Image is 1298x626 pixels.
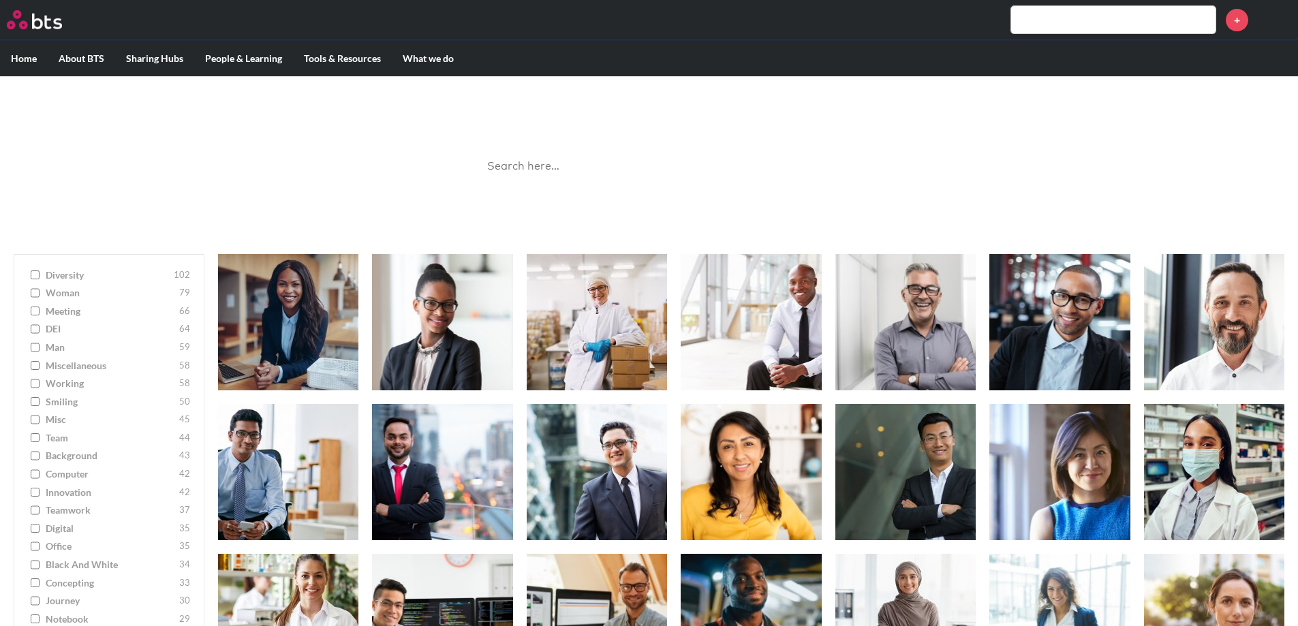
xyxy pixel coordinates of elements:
input: notebook 29 [31,614,40,624]
span: man [46,341,176,354]
a: Profile [1258,3,1291,36]
span: journey [46,594,176,608]
input: DEI 64 [31,324,40,334]
span: innovation [46,486,176,499]
input: diversity 102 [31,270,40,280]
span: office [46,539,176,553]
span: diversity [46,268,170,282]
img: BTS Logo [7,10,62,29]
span: 34 [179,558,190,572]
span: woman [46,286,176,300]
input: background 43 [31,451,40,460]
span: 102 [174,268,190,282]
span: 43 [179,449,190,463]
input: misc 45 [31,415,40,424]
label: Tools & Resources [293,41,392,76]
span: working [46,377,176,390]
input: smiling 50 [31,397,40,407]
span: 44 [179,431,190,445]
span: background [46,449,176,463]
span: smiling [46,395,176,409]
input: innovation 42 [31,488,40,497]
input: miscellaneous 58 [31,361,40,371]
span: 37 [179,503,190,517]
input: meeting 66 [31,307,40,316]
span: 42 [179,486,190,499]
span: 30 [179,594,190,608]
span: digital [46,522,176,535]
input: Black and White 34 [31,560,40,569]
span: 50 [179,395,190,409]
img: Patrick Kammerer [1258,3,1291,36]
input: woman 79 [31,288,40,298]
p: Best reusable photos in one place [465,120,833,135]
input: digital 35 [31,524,40,533]
span: 79 [179,286,190,300]
input: concepting 33 [31,578,40,588]
a: + [1226,9,1248,31]
span: teamwork [46,503,176,517]
h1: Image Gallery [465,90,833,121]
span: 29 [179,612,190,626]
span: meeting [46,304,176,318]
span: 59 [179,341,190,354]
span: 35 [179,522,190,535]
span: 64 [179,322,190,336]
input: office 35 [31,542,40,551]
span: miscellaneous [46,359,176,373]
span: notebook [46,612,176,626]
span: Black and White [46,558,176,572]
span: 58 [179,377,190,390]
a: Ask a Question/Provide Feedback [570,199,728,212]
input: man 59 [31,343,40,352]
label: People & Learning [194,41,293,76]
span: 58 [179,359,190,373]
label: Sharing Hubs [115,41,194,76]
span: team [46,431,176,445]
span: DEI [46,322,176,336]
span: 35 [179,539,190,553]
label: What we do [392,41,465,76]
span: misc [46,413,176,426]
input: journey 30 [31,596,40,606]
a: Go home [7,10,87,29]
span: 42 [179,467,190,481]
input: computer 42 [31,469,40,479]
label: About BTS [48,41,115,76]
input: Search here… [479,148,820,185]
input: teamwork 37 [31,505,40,515]
span: 66 [179,304,190,318]
span: 33 [179,576,190,590]
span: 45 [179,413,190,426]
span: computer [46,467,176,481]
span: concepting [46,576,176,590]
input: working 58 [31,379,40,388]
input: team 44 [31,433,40,443]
